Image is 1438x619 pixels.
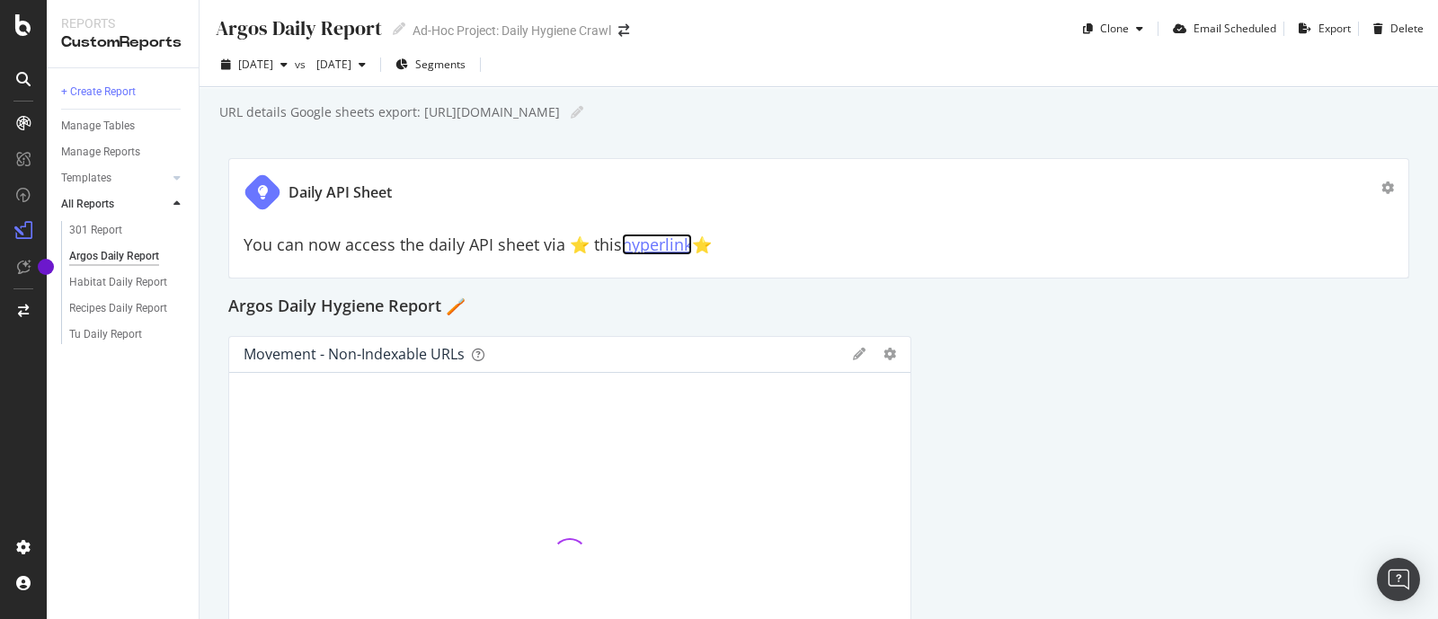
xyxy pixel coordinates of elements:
[69,221,186,240] a: 301 Report
[238,57,273,72] span: 2025 Sep. 11th
[1381,181,1394,194] div: gear
[69,299,167,318] div: Recipes Daily Report
[61,169,168,188] a: Templates
[1366,14,1424,43] button: Delete
[1194,21,1276,36] div: Email Scheduled
[61,195,114,214] div: All Reports
[244,345,465,363] div: Movement - non-indexable URLs
[61,117,135,136] div: Manage Tables
[61,83,136,102] div: + Create Report
[61,32,184,53] div: CustomReports
[288,182,392,203] div: Daily API Sheet
[69,273,186,292] a: Habitat Daily Report
[1390,21,1424,36] div: Delete
[69,221,122,240] div: 301 Report
[413,22,611,40] div: Ad-Hoc Project: Daily Hygiene Crawl
[217,103,560,121] div: URL details Google sheets export: [URL][DOMAIN_NAME]
[61,117,186,136] a: Manage Tables
[571,106,583,119] i: Edit report name
[295,57,309,72] span: vs
[883,348,896,360] div: gear
[69,299,186,318] a: Recipes Daily Report
[61,195,168,214] a: All Reports
[69,273,167,292] div: Habitat Daily Report
[244,236,1394,254] h2: You can now access the daily API sheet via ⭐️ this ⭐️
[38,259,54,275] div: Tooltip anchor
[69,325,186,344] a: Tu Daily Report
[214,14,382,42] div: Argos Daily Report
[309,50,373,79] button: [DATE]
[1076,14,1150,43] button: Clone
[61,143,140,162] div: Manage Reports
[1100,21,1129,36] div: Clone
[69,247,186,266] a: Argos Daily Report
[69,247,159,266] div: Argos Daily Report
[69,325,142,344] div: Tu Daily Report
[214,50,295,79] button: [DATE]
[61,14,184,32] div: Reports
[388,50,473,79] button: Segments
[415,57,466,72] span: Segments
[1166,14,1276,43] button: Email Scheduled
[618,24,629,37] div: arrow-right-arrow-left
[61,83,186,102] a: + Create Report
[309,57,351,72] span: 2025 Aug. 13th
[1377,558,1420,601] div: Open Intercom Messenger
[393,22,405,35] i: Edit report name
[1318,21,1351,36] div: Export
[228,293,1409,322] div: Argos Daily Hygiene Report 🪥
[61,143,186,162] a: Manage Reports
[622,234,692,255] a: hyperlink
[61,169,111,188] div: Templates
[228,293,466,322] h2: Argos Daily Hygiene Report 🪥
[228,158,1409,279] div: Daily API SheetYou can now access the daily API sheet via ⭐️ thishyperlink⭐️
[1292,14,1351,43] button: Export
